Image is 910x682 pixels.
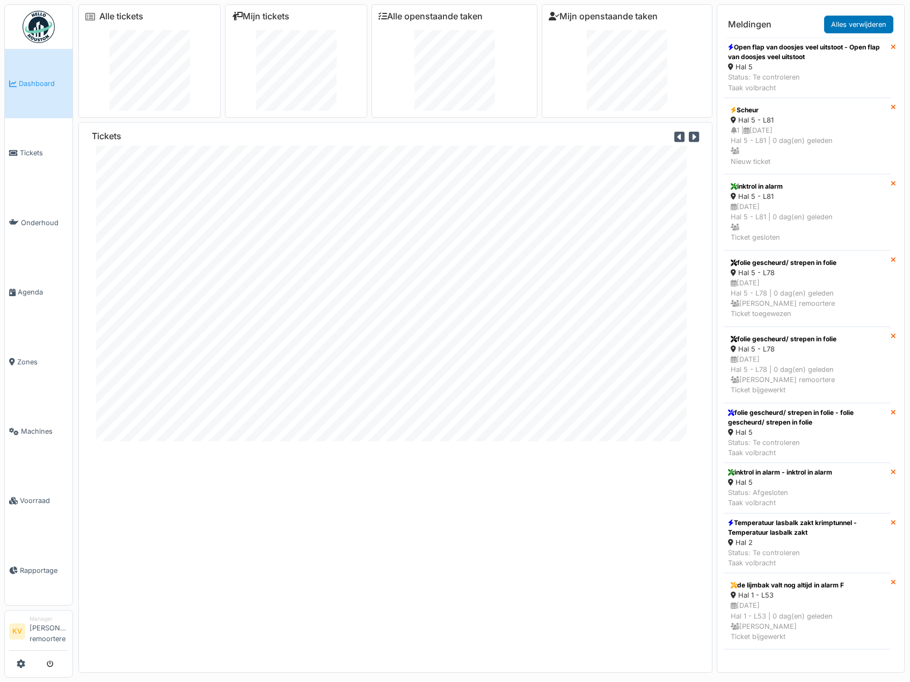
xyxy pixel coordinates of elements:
a: Open flap van doosjes veel uitstoot - Open flap van doosjes veel uitstoot Hal 5 Status: Te contro... [724,38,891,98]
a: inktrol in alarm - inktrol in alarm Hal 5 Status: AfgeslotenTaak volbracht [724,463,891,513]
div: Status: Te controleren Taak volbracht [728,72,886,92]
span: Dashboard [19,78,68,89]
div: Hal 5 [728,427,886,437]
span: Agenda [18,287,68,297]
div: 1 | [DATE] Hal 5 - L81 | 0 dag(en) geleden Nieuw ticket [731,125,884,167]
div: Hal 5 [728,477,832,487]
a: inktrol in alarm Hal 5 - L81 [DATE]Hal 5 - L81 | 0 dag(en) geleden Ticket gesloten [724,174,891,250]
a: KV Manager[PERSON_NAME] remoortere [9,615,68,651]
div: Manager [30,615,68,623]
div: de lijmbak valt nog altijd in alarm F [731,580,884,590]
a: folie gescheurd/ strepen in folie - folie gescheurd/ strepen in folie Hal 5 Status: Te controlere... [724,403,891,463]
a: Onderhoud [5,188,72,257]
a: Voorraad [5,466,72,535]
div: Scheur [731,105,884,115]
span: Machines [21,426,68,436]
div: Hal 5 - L81 [731,115,884,125]
a: Scheur Hal 5 - L81 1 |[DATE]Hal 5 - L81 | 0 dag(en) geleden Nieuw ticket [724,98,891,174]
span: Zones [17,357,68,367]
a: Tickets [5,118,72,188]
h6: Meldingen [728,19,771,30]
div: inktrol in alarm - inktrol in alarm [728,468,832,477]
div: Status: Afgesloten Taak volbracht [728,487,832,508]
div: [DATE] Hal 5 - L78 | 0 dag(en) geleden [PERSON_NAME] remoortere Ticket toegewezen [731,278,884,319]
div: Hal 5 - L78 [731,344,884,354]
div: folie gescheurd/ strepen in folie [731,258,884,268]
div: Hal 2 [728,537,886,548]
a: Dashboard [5,49,72,118]
a: Temperatuur lasbalk zakt krimptunnel - Temperatuur lasbalk zakt Hal 2 Status: Te controlerenTaak ... [724,513,891,573]
img: Badge_color-CXgf-gQk.svg [23,11,55,43]
a: Alles verwijderen [824,16,893,33]
div: Status: Te controleren Taak volbracht [728,548,886,568]
li: [PERSON_NAME] remoortere [30,615,68,648]
a: Zones [5,327,72,397]
div: Hal 5 - L81 [731,191,884,202]
a: Machines [5,397,72,466]
div: folie gescheurd/ strepen in folie - folie gescheurd/ strepen in folie [728,408,886,427]
div: folie gescheurd/ strepen in folie [731,334,884,344]
a: Rapportage [5,536,72,605]
h6: Tickets [92,131,121,141]
a: Mijn openstaande taken [549,11,658,21]
div: [DATE] Hal 5 - L81 | 0 dag(en) geleden Ticket gesloten [731,202,884,243]
a: Agenda [5,257,72,327]
div: Temperatuur lasbalk zakt krimptunnel - Temperatuur lasbalk zakt [728,518,886,537]
span: Onderhoud [21,218,68,228]
div: Status: Te controleren Taak volbracht [728,437,886,458]
li: KV [9,623,25,640]
a: de lijmbak valt nog altijd in alarm F Hal 1 - L53 [DATE]Hal 1 - L53 | 0 dag(en) geleden [PERSON_N... [724,573,891,649]
div: Hal 5 [728,62,886,72]
div: inktrol in alarm [731,182,884,191]
span: Tickets [20,148,68,158]
a: Alle openstaande taken [378,11,483,21]
a: folie gescheurd/ strepen in folie Hal 5 - L78 [DATE]Hal 5 - L78 | 0 dag(en) geleden [PERSON_NAME]... [724,250,891,327]
a: Mijn tickets [232,11,289,21]
span: Rapportage [20,565,68,576]
div: Open flap van doosjes veel uitstoot - Open flap van doosjes veel uitstoot [728,42,886,62]
a: folie gescheurd/ strepen in folie Hal 5 - L78 [DATE]Hal 5 - L78 | 0 dag(en) geleden [PERSON_NAME]... [724,327,891,403]
div: Hal 1 - L53 [731,590,884,600]
div: [DATE] Hal 5 - L78 | 0 dag(en) geleden [PERSON_NAME] remoortere Ticket bijgewerkt [731,354,884,396]
span: Voorraad [20,496,68,506]
div: Hal 5 - L78 [731,268,884,278]
a: Alle tickets [99,11,143,21]
div: [DATE] Hal 1 - L53 | 0 dag(en) geleden [PERSON_NAME] Ticket bijgewerkt [731,600,884,642]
